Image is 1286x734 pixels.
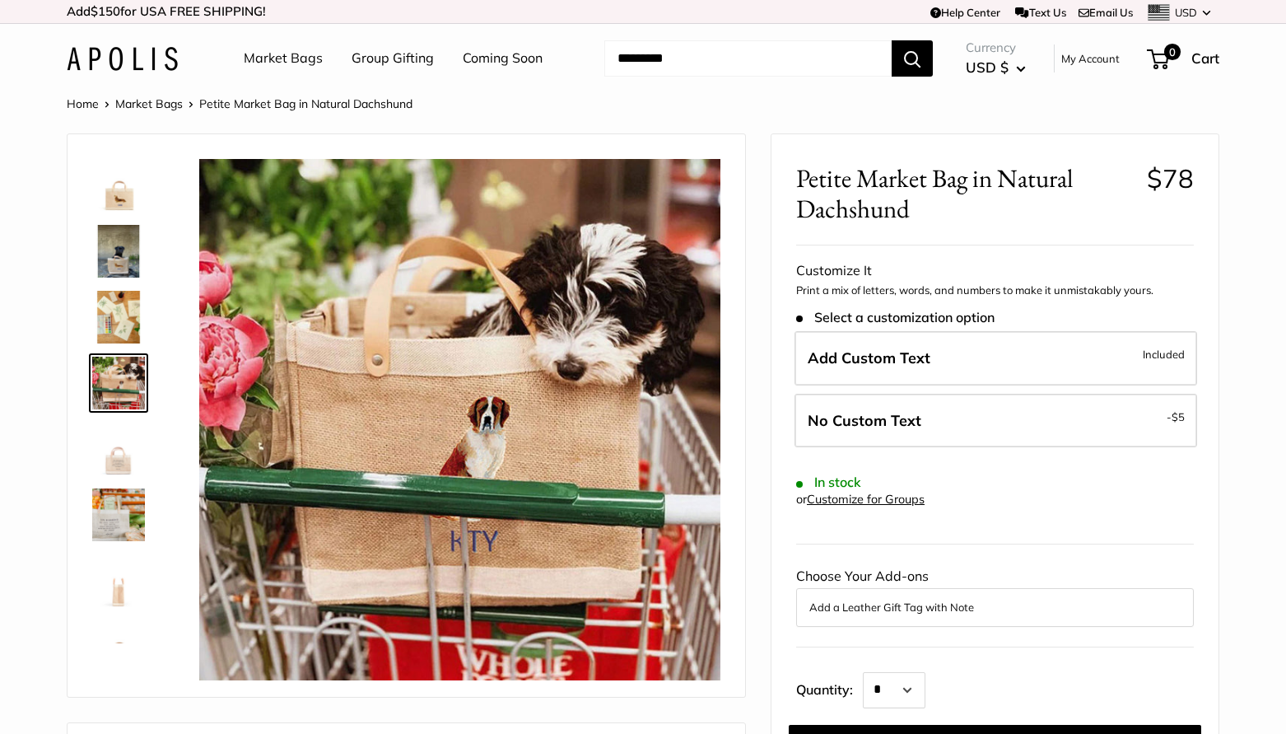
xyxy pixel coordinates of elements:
[115,96,183,111] a: Market Bags
[892,40,933,77] button: Search
[199,159,720,680] img: Petite Market Bag in Natural Dachshund
[796,564,1194,627] div: Choose Your Add-ons
[89,551,148,610] a: description_Side view of the Petite Market Bag
[1172,410,1185,423] span: $5
[89,288,148,347] a: description_The artist's desk in Ventura CA
[92,620,145,673] img: Petite Market Bag in Natural Dachshund
[966,58,1009,76] span: USD $
[1079,6,1133,19] a: Email Us
[92,225,145,278] img: Petite Market Bag in Natural Dachshund
[1191,49,1219,67] span: Cart
[808,348,930,367] span: Add Custom Text
[67,93,412,115] nav: Breadcrumb
[1167,407,1185,427] span: -
[67,47,178,71] img: Apolis
[92,489,145,541] img: description_Elevated any trip to the market
[92,357,145,409] img: Petite Market Bag in Natural Dachshund
[796,310,995,325] span: Select a customization option
[808,411,921,430] span: No Custom Text
[796,259,1194,283] div: Customize It
[92,423,145,475] img: description_Seal of authenticity printed on the backside of every bag.
[796,283,1194,299] p: Print a mix of letters, words, and numbers to make it unmistakably yours.
[352,46,434,71] a: Group Gifting
[1061,49,1120,68] a: My Account
[966,54,1026,81] button: USD $
[89,222,148,281] a: Petite Market Bag in Natural Dachshund
[91,3,120,19] span: $150
[796,667,863,708] label: Quantity:
[604,40,892,77] input: Search...
[89,353,148,413] a: Petite Market Bag in Natural Dachshund
[930,6,1000,19] a: Help Center
[796,163,1135,224] span: Petite Market Bag in Natural Dachshund
[199,96,412,111] span: Petite Market Bag in Natural Dachshund
[67,96,99,111] a: Home
[966,36,1026,59] span: Currency
[809,597,1181,617] button: Add a Leather Gift Tag with Note
[1149,45,1219,72] a: 0 Cart
[89,419,148,479] a: description_Seal of authenticity printed on the backside of every bag.
[89,156,148,215] a: Petite Market Bag in Natural Dachshund
[1164,44,1181,60] span: 0
[1147,162,1194,194] span: $78
[1015,6,1065,19] a: Text Us
[463,46,543,71] a: Coming Soon
[1143,344,1185,364] span: Included
[796,475,861,490] span: In stock
[92,159,145,212] img: Petite Market Bag in Natural Dachshund
[89,485,148,545] a: description_Elevated any trip to the market
[1175,6,1197,19] span: USD
[244,46,323,71] a: Market Bags
[92,554,145,607] img: description_Side view of the Petite Market Bag
[92,291,145,344] img: description_The artist's desk in Ventura CA
[794,394,1197,448] label: Leave Blank
[796,489,925,511] div: or
[89,617,148,676] a: Petite Market Bag in Natural Dachshund
[807,492,925,507] a: Customize for Groups
[794,331,1197,386] label: Add Custom Text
